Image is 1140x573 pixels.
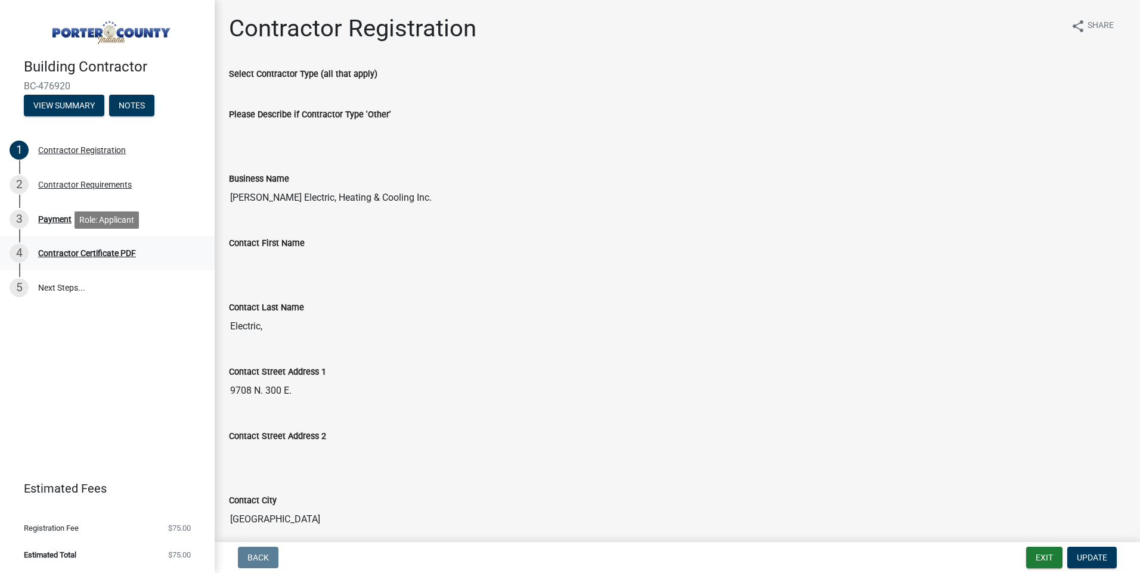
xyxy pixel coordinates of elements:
label: Contact Last Name [229,304,304,312]
label: Please Describe if Contractor Type 'Other' [229,111,391,119]
button: Notes [109,95,154,116]
div: Contractor Certificate PDF [38,249,136,257]
div: 5 [10,278,29,297]
button: Exit [1026,547,1062,568]
label: Contact Street Address 2 [229,432,326,441]
span: Back [247,553,269,562]
wm-modal-confirm: Notes [109,101,154,111]
span: Update [1077,553,1107,562]
label: Contact City [229,497,277,505]
span: Share [1088,19,1114,33]
span: $75.00 [168,551,191,559]
label: Contact First Name [229,239,305,248]
a: Estimated Fees [10,477,196,500]
button: Update [1067,547,1117,568]
i: share [1071,19,1085,33]
div: Payment [38,215,72,223]
img: Porter County, Indiana [24,13,196,46]
h4: Building Contractor [24,58,205,76]
wm-modal-confirm: Summary [24,101,104,111]
label: Select Contractor Type (all that apply) [229,70,377,79]
div: Contractor Registration [38,146,126,154]
span: Estimated Total [24,551,76,559]
button: View Summary [24,95,104,116]
button: shareShare [1061,14,1123,38]
div: Role: Applicant [75,211,139,229]
span: $75.00 [168,524,191,532]
h1: Contractor Registration [229,14,476,43]
label: Contact Street Address 1 [229,368,326,376]
label: Business Name [229,175,289,183]
div: Contractor Requirements [38,180,132,189]
div: 2 [10,175,29,194]
span: BC-476920 [24,80,191,92]
span: Registration Fee [24,524,79,532]
div: 4 [10,244,29,263]
div: 1 [10,141,29,160]
div: 3 [10,210,29,229]
button: Back [238,547,278,568]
